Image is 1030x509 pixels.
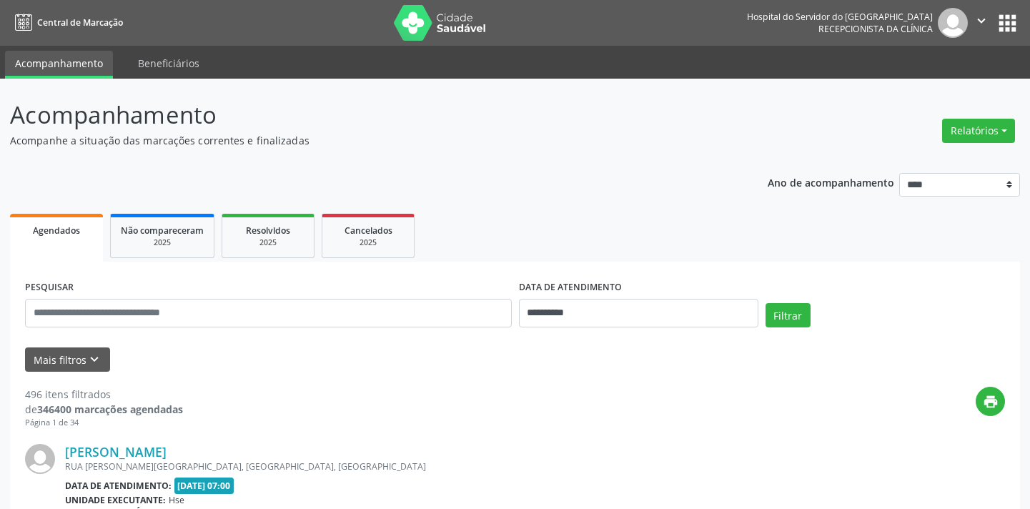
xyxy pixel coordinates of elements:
[938,8,968,38] img: img
[818,23,933,35] span: Recepcionista da clínica
[5,51,113,79] a: Acompanhamento
[766,303,811,327] button: Filtrar
[768,173,894,191] p: Ano de acompanhamento
[976,387,1005,416] button: print
[65,494,166,506] b: Unidade executante:
[33,224,80,237] span: Agendados
[10,97,717,133] p: Acompanhamento
[121,224,204,237] span: Não compareceram
[747,11,933,23] div: Hospital do Servidor do [GEOGRAPHIC_DATA]
[968,8,995,38] button: 
[942,119,1015,143] button: Relatórios
[86,352,102,367] i: keyboard_arrow_down
[519,277,622,299] label: DATA DE ATENDIMENTO
[974,13,989,29] i: 
[65,460,791,473] div: RUA [PERSON_NAME][GEOGRAPHIC_DATA], [GEOGRAPHIC_DATA], [GEOGRAPHIC_DATA]
[995,11,1020,36] button: apps
[25,402,183,417] div: de
[345,224,392,237] span: Cancelados
[232,237,304,248] div: 2025
[246,224,290,237] span: Resolvidos
[25,347,110,372] button: Mais filtroskeyboard_arrow_down
[25,387,183,402] div: 496 itens filtrados
[25,277,74,299] label: PESQUISAR
[332,237,404,248] div: 2025
[983,394,999,410] i: print
[37,16,123,29] span: Central de Marcação
[65,480,172,492] b: Data de atendimento:
[65,444,167,460] a: [PERSON_NAME]
[25,444,55,474] img: img
[25,417,183,429] div: Página 1 de 34
[37,402,183,416] strong: 346400 marcações agendadas
[121,237,204,248] div: 2025
[174,478,234,494] span: [DATE] 07:00
[128,51,209,76] a: Beneficiários
[10,11,123,34] a: Central de Marcação
[169,494,184,506] span: Hse
[10,133,717,148] p: Acompanhe a situação das marcações correntes e finalizadas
